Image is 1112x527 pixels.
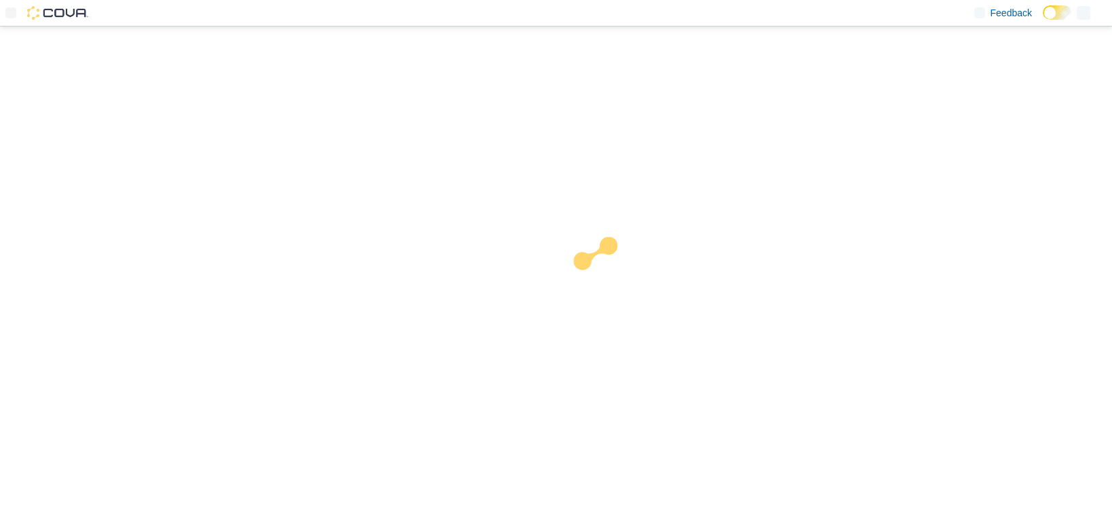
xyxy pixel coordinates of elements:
img: cova-loader [556,227,658,329]
span: Feedback [991,6,1032,20]
input: Dark Mode [1043,5,1071,20]
img: Cova [27,6,88,20]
